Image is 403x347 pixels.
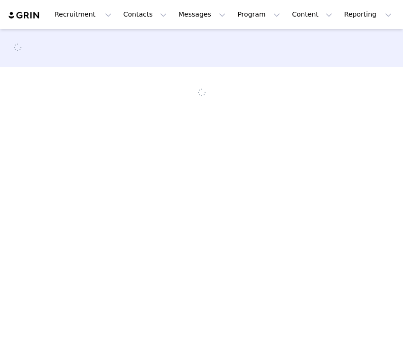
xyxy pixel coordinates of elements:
button: Messages [173,4,231,25]
button: Reporting [338,4,397,25]
button: Contacts [118,4,172,25]
button: Content [286,4,338,25]
img: grin logo [8,11,41,20]
button: Recruitment [49,4,117,25]
button: Program [232,4,286,25]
